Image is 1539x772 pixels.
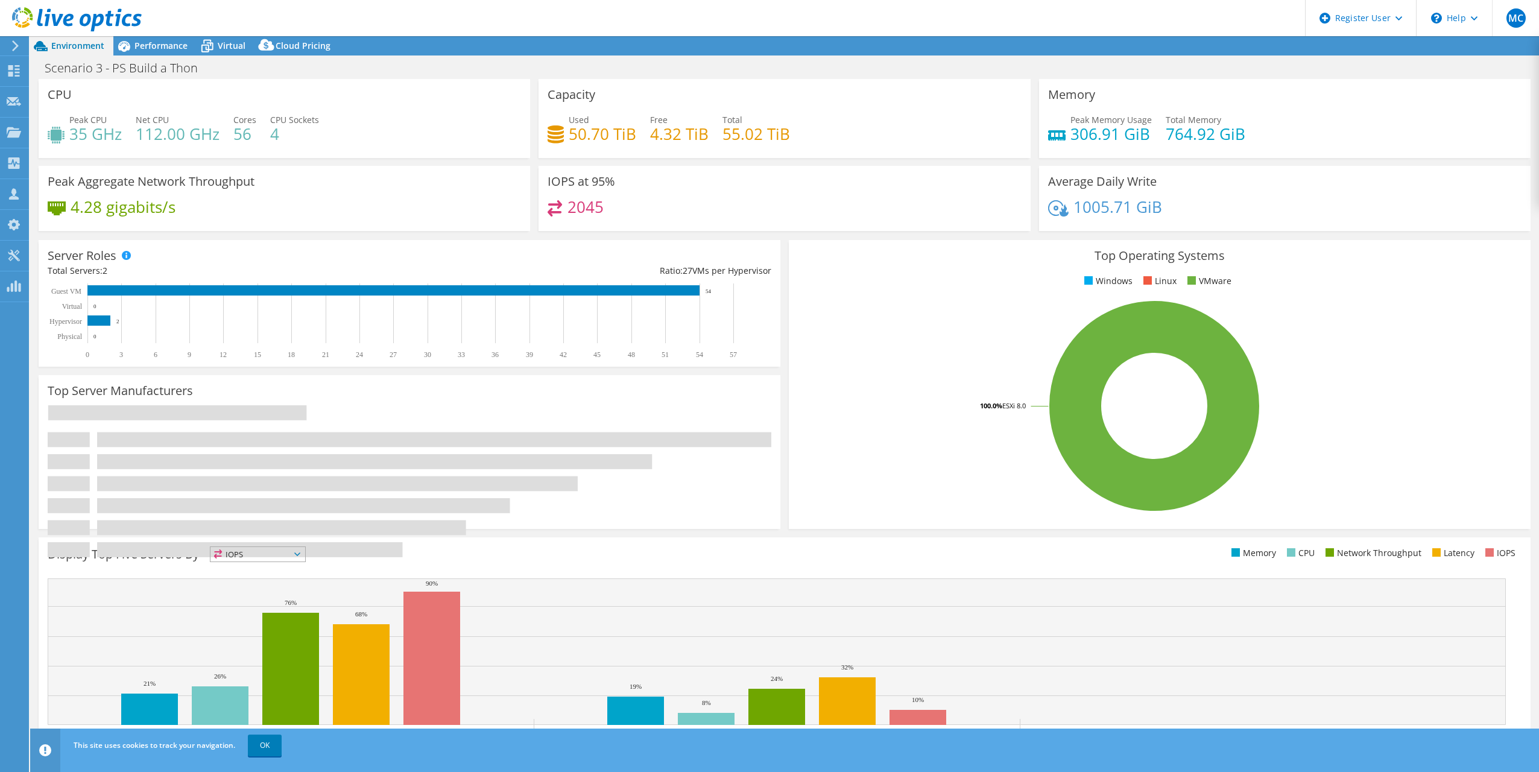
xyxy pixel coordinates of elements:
text: 76% [285,599,297,606]
text: Physical [57,332,82,341]
text: 3 [119,350,123,359]
h3: Peak Aggregate Network Throughput [48,175,254,188]
text: 54 [706,288,712,294]
h4: 306.91 GiB [1070,127,1152,141]
h4: 1005.71 GiB [1073,200,1162,214]
h1: Scenario 3 - PS Build a Thon [39,62,216,75]
text: 0 [93,334,96,340]
h4: 4 [270,127,319,141]
span: Peak CPU [69,114,107,125]
span: Net CPU [136,114,169,125]
text: 24% [771,675,783,682]
span: 2 [103,265,107,276]
text: 21 [322,350,329,359]
span: Peak Memory Usage [1070,114,1152,125]
text: Guest VM [51,287,81,296]
text: 36 [491,350,499,359]
h3: IOPS at 95% [548,175,615,188]
text: 18 [288,350,295,359]
span: 27 [683,265,692,276]
text: 42 [560,350,567,359]
div: Total Servers: [48,264,409,277]
li: Windows [1081,274,1133,288]
text: 10% [912,696,924,703]
span: Cores [233,114,256,125]
text: 12 [220,350,227,359]
h4: 4.32 TiB [650,127,709,141]
li: IOPS [1482,546,1515,560]
li: CPU [1284,546,1315,560]
span: Performance [134,40,188,51]
text: 19% [630,683,642,690]
text: 8% [702,699,711,706]
h4: 4.28 gigabits/s [71,200,175,214]
span: Total [722,114,742,125]
text: 54 [696,350,703,359]
h4: 35 GHz [69,127,122,141]
h4: 56 [233,127,256,141]
h4: 2045 [567,200,604,214]
span: Used [569,114,589,125]
h3: CPU [48,88,72,101]
div: Ratio: VMs per Hypervisor [409,264,771,277]
text: Virtual [62,302,83,311]
h3: Memory [1048,88,1095,101]
text: 27 [390,350,397,359]
span: Virtual [218,40,245,51]
li: Linux [1140,274,1177,288]
h3: Capacity [548,88,595,101]
span: CPU Sockets [270,114,319,125]
text: 2 [116,318,119,324]
text: 15 [254,350,261,359]
span: Free [650,114,668,125]
text: 45 [593,350,601,359]
text: 57 [730,350,737,359]
text: 0 [93,303,96,309]
h4: 55.02 TiB [722,127,790,141]
h4: 112.00 GHz [136,127,220,141]
tspan: ESXi 8.0 [1002,401,1026,410]
text: 68% [355,610,367,618]
span: MC [1506,8,1526,28]
text: 48 [628,350,635,359]
svg: \n [1431,13,1442,24]
text: 30 [424,350,431,359]
span: Total Memory [1166,114,1221,125]
text: 90% [426,580,438,587]
span: Environment [51,40,104,51]
h3: Server Roles [48,249,116,262]
text: 32% [841,663,853,671]
h3: Average Daily Write [1048,175,1157,188]
a: OK [248,735,282,756]
li: Latency [1429,546,1474,560]
span: IOPS [210,547,305,562]
text: Hypervisor [49,317,82,326]
text: 26% [214,672,226,680]
li: VMware [1184,274,1231,288]
span: Cloud Pricing [276,40,330,51]
h4: 50.70 TiB [569,127,636,141]
span: This site uses cookies to track your navigation. [74,740,235,750]
li: Network Throughput [1323,546,1421,560]
h4: 764.92 GiB [1166,127,1245,141]
text: 24 [356,350,363,359]
text: 9 [188,350,191,359]
text: 6 [154,350,157,359]
text: 21% [144,680,156,687]
h3: Top Operating Systems [798,249,1522,262]
text: 39 [526,350,533,359]
tspan: 100.0% [980,401,1002,410]
li: Memory [1228,546,1276,560]
text: 51 [662,350,669,359]
text: 33 [458,350,465,359]
text: 0 [86,350,89,359]
h3: Top Server Manufacturers [48,384,193,397]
